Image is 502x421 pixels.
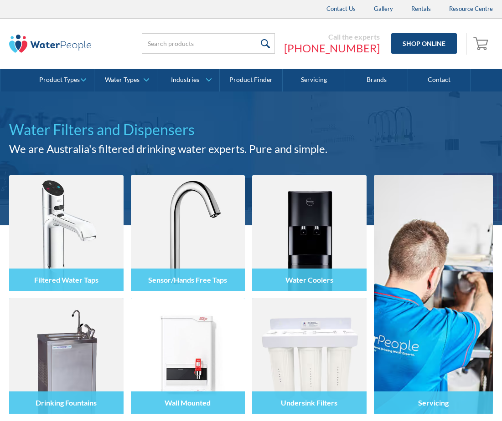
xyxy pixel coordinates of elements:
[165,398,211,407] h4: Wall Mounted
[391,33,457,54] a: Shop Online
[39,76,80,84] div: Product Types
[142,33,275,54] input: Search products
[32,69,94,91] a: Product Types
[284,32,380,41] div: Call the experts
[157,69,220,91] a: Industries
[283,69,346,91] a: Servicing
[252,175,367,291] img: Water Coolers
[471,33,493,55] a: Open cart
[374,175,493,414] a: Servicing
[220,69,283,91] a: Product Finder
[345,69,408,91] a: Brands
[36,398,97,407] h4: Drinking Fountains
[9,175,124,291] img: Filtered Water Taps
[285,275,333,284] h4: Water Coolers
[9,298,124,414] img: Drinking Fountains
[473,36,491,51] img: shopping cart
[408,69,471,91] a: Contact
[284,41,380,55] a: [PHONE_NUMBER]
[148,275,227,284] h4: Sensor/Hands Free Taps
[131,175,245,291] img: Sensor/Hands Free Taps
[34,275,98,284] h4: Filtered Water Taps
[131,298,245,414] img: Wall Mounted
[252,298,367,414] img: Undersink Filters
[105,76,140,84] div: Water Types
[171,76,199,84] div: Industries
[94,69,157,91] a: Water Types
[281,398,337,407] h4: Undersink Filters
[9,35,91,53] img: The Water People
[418,398,449,407] h4: Servicing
